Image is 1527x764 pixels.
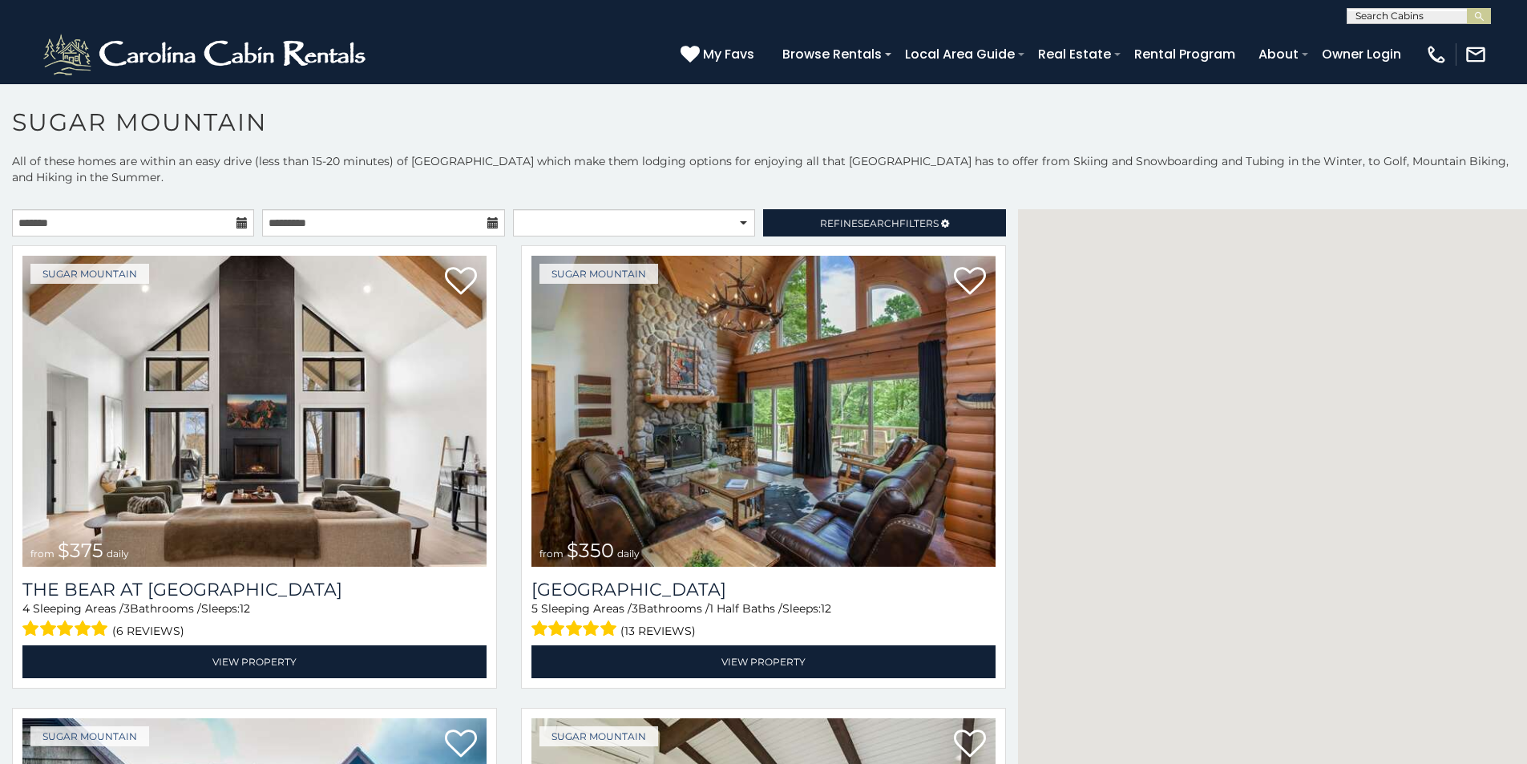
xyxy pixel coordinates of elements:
img: The Bear At Sugar Mountain [22,256,487,567]
span: daily [617,548,640,560]
a: Owner Login [1314,40,1409,68]
a: RefineSearchFilters [763,209,1005,236]
a: Sugar Mountain [539,726,658,746]
span: (13 reviews) [620,620,696,641]
img: mail-regular-white.png [1464,43,1487,66]
span: 12 [821,601,831,616]
span: Refine Filters [820,217,939,229]
span: daily [107,548,129,560]
a: Local Area Guide [897,40,1023,68]
span: 1 Half Baths / [709,601,782,616]
a: Browse Rentals [774,40,890,68]
a: Sugar Mountain [30,726,149,746]
a: View Property [531,645,996,678]
a: Sugar Mountain [30,264,149,284]
a: Add to favorites [954,728,986,762]
span: from [539,548,564,560]
span: 5 [531,601,538,616]
a: About [1250,40,1307,68]
span: 3 [632,601,638,616]
span: 4 [22,601,30,616]
a: Grouse Moor Lodge from $350 daily [531,256,996,567]
a: Add to favorites [445,265,477,299]
a: Real Estate [1030,40,1119,68]
a: Add to favorites [954,265,986,299]
a: Rental Program [1126,40,1243,68]
a: View Property [22,645,487,678]
a: My Favs [681,44,758,65]
a: Sugar Mountain [539,264,658,284]
span: 3 [123,601,130,616]
a: The Bear At [GEOGRAPHIC_DATA] [22,579,487,600]
img: White-1-2.png [40,30,373,79]
a: Add to favorites [445,728,477,762]
span: 12 [240,601,250,616]
span: My Favs [703,44,754,64]
span: $375 [58,539,103,562]
h3: The Bear At Sugar Mountain [22,579,487,600]
span: (6 reviews) [112,620,184,641]
img: Grouse Moor Lodge [531,256,996,567]
a: [GEOGRAPHIC_DATA] [531,579,996,600]
span: from [30,548,55,560]
span: Search [858,217,899,229]
img: phone-regular-white.png [1425,43,1448,66]
a: The Bear At Sugar Mountain from $375 daily [22,256,487,567]
div: Sleeping Areas / Bathrooms / Sleeps: [531,600,996,641]
span: $350 [567,539,614,562]
h3: Grouse Moor Lodge [531,579,996,600]
div: Sleeping Areas / Bathrooms / Sleeps: [22,600,487,641]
